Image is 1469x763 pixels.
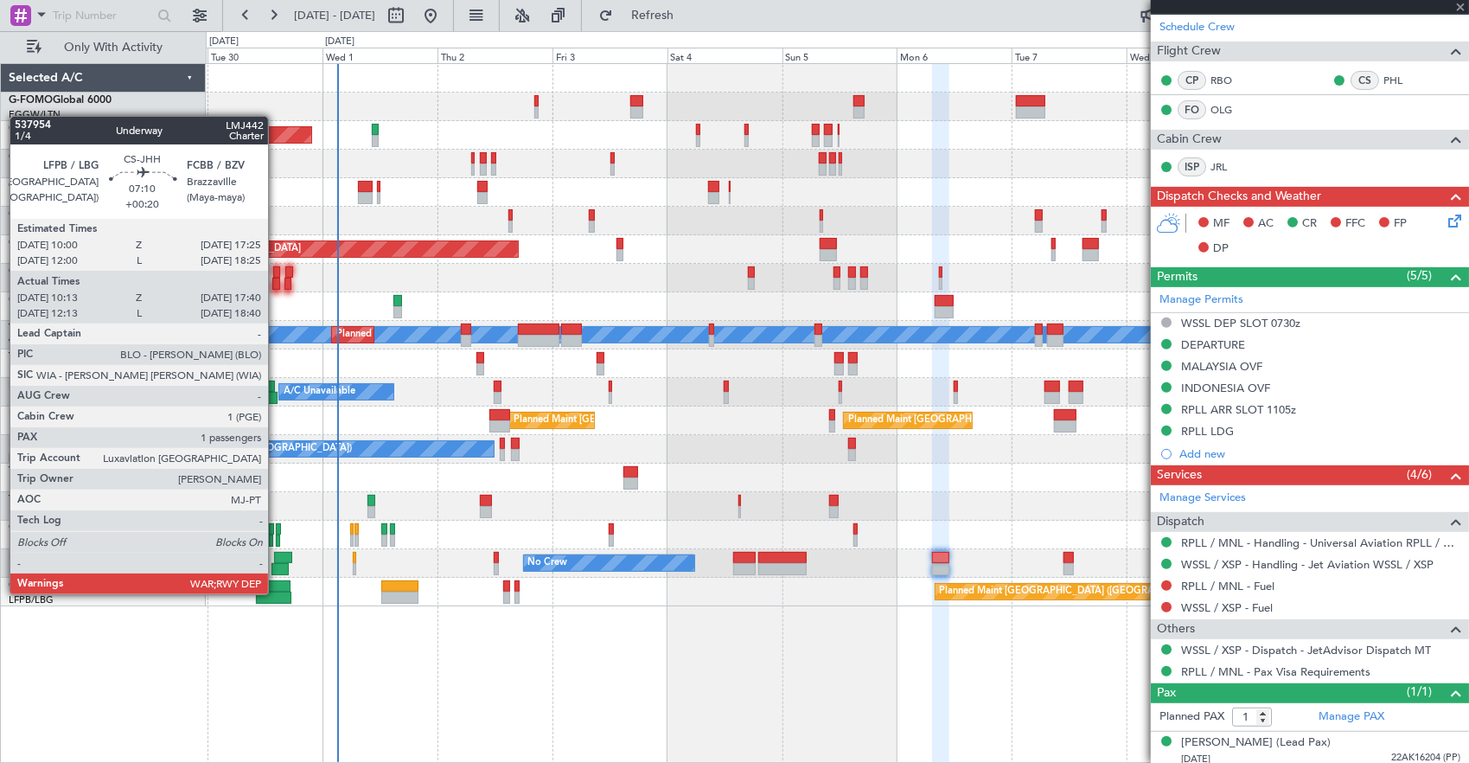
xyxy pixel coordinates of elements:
span: T7-EMI [9,495,42,505]
div: Mon 6 [897,48,1012,63]
div: [DATE] [325,35,354,49]
a: RPLL / MNL - Fuel [1181,579,1274,593]
div: Fri 3 [552,48,667,63]
button: Refresh [591,2,694,29]
span: (1/1) [1407,683,1432,701]
span: Only With Activity [45,42,182,54]
span: FP [1394,215,1407,233]
a: OLG [1210,102,1249,118]
span: G-SPCY [9,238,46,248]
a: PHL [1383,73,1422,88]
a: LFPB/LBG [9,565,54,578]
span: F-HECD [9,552,47,562]
a: LX-TROLegacy 650 [9,381,101,391]
a: T7-DYNChallenger 604 [9,466,122,477]
span: CR [1302,215,1317,233]
span: Refresh [616,10,689,22]
a: EGGW/LTN [9,394,61,407]
div: RPLL LDG [1181,424,1234,439]
div: Planned Maint [GEOGRAPHIC_DATA] [514,407,679,433]
a: WSSL / XSP - Dispatch - JetAdvisor Dispatch MT [1181,643,1431,657]
span: FFC [1345,215,1365,233]
a: Schedule Crew [1159,19,1235,36]
span: DP [1213,240,1229,258]
a: F-HECDFalcon 7X [9,552,94,562]
span: Others [1157,619,1195,639]
div: A/C Unavailable [284,379,355,405]
a: G-SIRSCitation Excel [9,181,108,191]
span: LX-TRO [9,381,46,391]
a: T7-EMIHawker 900XP [9,495,114,505]
a: CS-JHHGlobal 6000 [9,580,105,591]
a: Manage Permits [1159,292,1243,309]
span: G-ENRG [9,266,49,277]
a: WSSL / XSP - Fuel [1181,600,1273,615]
span: Dispatch Checks and Weather [1157,187,1321,207]
div: Wed 8 [1127,48,1242,63]
a: LGAV/ATH [9,251,55,264]
div: [DATE] [209,35,239,49]
span: Permits [1157,267,1198,287]
span: AC [1258,215,1274,233]
button: Only With Activity [19,34,188,61]
div: INDONESIA OVF [1181,381,1270,395]
span: [DATE] - [DATE] [294,8,375,23]
a: EVRA/RIX [9,479,52,492]
a: Manage Services [1159,490,1246,507]
span: MF [1213,215,1229,233]
span: Pax [1157,683,1176,703]
a: EGLF/FAB [9,194,54,207]
a: LFMD/CEQ [9,536,59,549]
div: Tue 30 [208,48,323,63]
a: LFMN/NCE [9,508,60,521]
div: CS [1351,71,1379,90]
a: G-SPCYLegacy 650 [9,238,101,248]
span: T7-FFI [9,324,39,334]
div: Sat 4 [667,48,782,63]
a: LFPB/LBG [9,593,54,606]
div: DEPARTURE [1181,337,1245,352]
span: Services [1157,465,1202,485]
span: LX-AOA [9,438,48,448]
div: Add new [1179,446,1460,461]
div: No Crew [528,550,568,576]
div: RPLL ARR SLOT 1105z [1181,402,1296,417]
a: G-FOMOGlobal 6000 [9,95,112,106]
div: Planned Maint [GEOGRAPHIC_DATA] ([GEOGRAPHIC_DATA]) [848,407,1121,433]
a: 9H-LPZLegacy 500 [9,523,99,534]
span: G-VNOR [9,295,51,305]
a: G-GAALCessna Citation XLS+ [9,124,151,134]
span: 9H-LPZ [9,523,43,534]
span: Dispatch [1157,512,1204,532]
a: RPLL / MNL - Handling - Universal Aviation RPLL / MNL [1181,535,1460,550]
span: CS-JHH [9,580,46,591]
a: RBO [1210,73,1249,88]
a: LX-AOACitation Mustang [9,438,132,448]
div: ISP [1178,157,1206,176]
div: FO [1178,100,1206,119]
a: EGGW/LTN [9,108,61,121]
a: EGLF/FAB [9,308,54,321]
span: Cabin Crew [1157,130,1222,150]
div: Planned Maint [GEOGRAPHIC_DATA] ([GEOGRAPHIC_DATA]) [940,579,1212,605]
div: MALAYSIA OVF [1181,359,1262,374]
a: Manage PAX [1319,708,1384,726]
a: G-GARECessna Citation XLS+ [9,152,151,163]
a: EGGW/LTN [9,222,61,235]
a: EGSS/STN [9,279,54,292]
div: Tue 7 [1012,48,1127,63]
a: EGLF/FAB [9,365,54,378]
div: CP [1178,71,1206,90]
label: Planned PAX [1159,708,1224,726]
a: G-VNORChallenger 650 [9,295,125,305]
span: Flight Crew [1157,42,1221,61]
a: G-ENRGPraetor 600 [9,266,107,277]
div: WSSL DEP SLOT 0730z [1181,316,1300,330]
input: Trip Number [53,3,152,29]
div: Sun 5 [782,48,897,63]
a: LX-INBFalcon 900EX EASy II [9,409,145,420]
span: G-GARE [9,152,48,163]
a: JRL [1210,159,1249,175]
span: G-FOMO [9,95,53,106]
span: T7-DYN [9,466,48,477]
